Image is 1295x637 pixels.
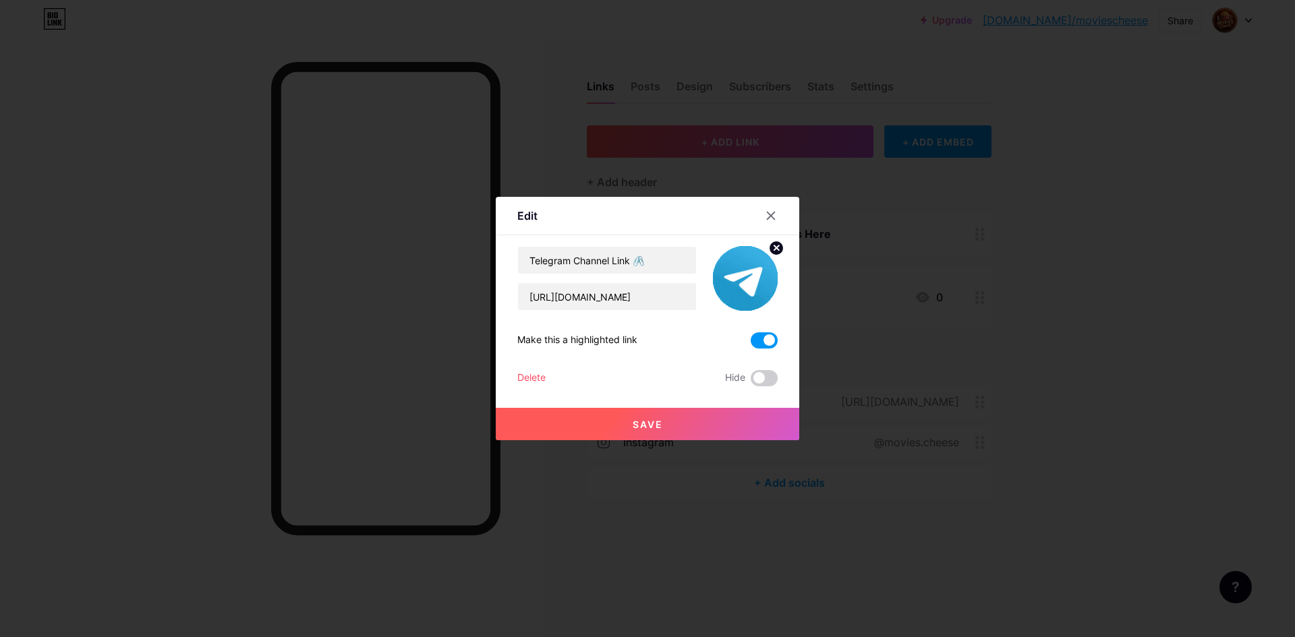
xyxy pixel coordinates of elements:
button: Save [496,408,799,440]
span: Hide [725,370,745,386]
span: Save [633,419,663,430]
input: Title [518,247,696,274]
div: Edit [517,208,538,224]
div: Delete [517,370,546,386]
div: Make this a highlighted link [517,332,637,348]
img: link_thumbnail [713,246,778,311]
input: URL [518,283,696,310]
